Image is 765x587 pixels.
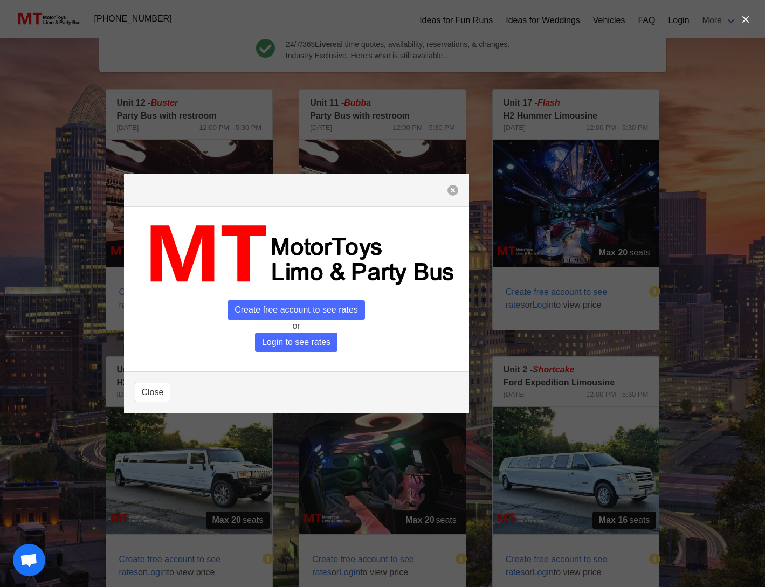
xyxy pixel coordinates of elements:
p: or [135,320,458,333]
span: Login to see rates [255,333,337,352]
div: Open chat [13,544,45,576]
span: Create free account to see rates [228,300,365,320]
img: MT_logo_name.png [135,218,458,292]
span: Close [142,386,164,399]
button: Close [135,383,171,402]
